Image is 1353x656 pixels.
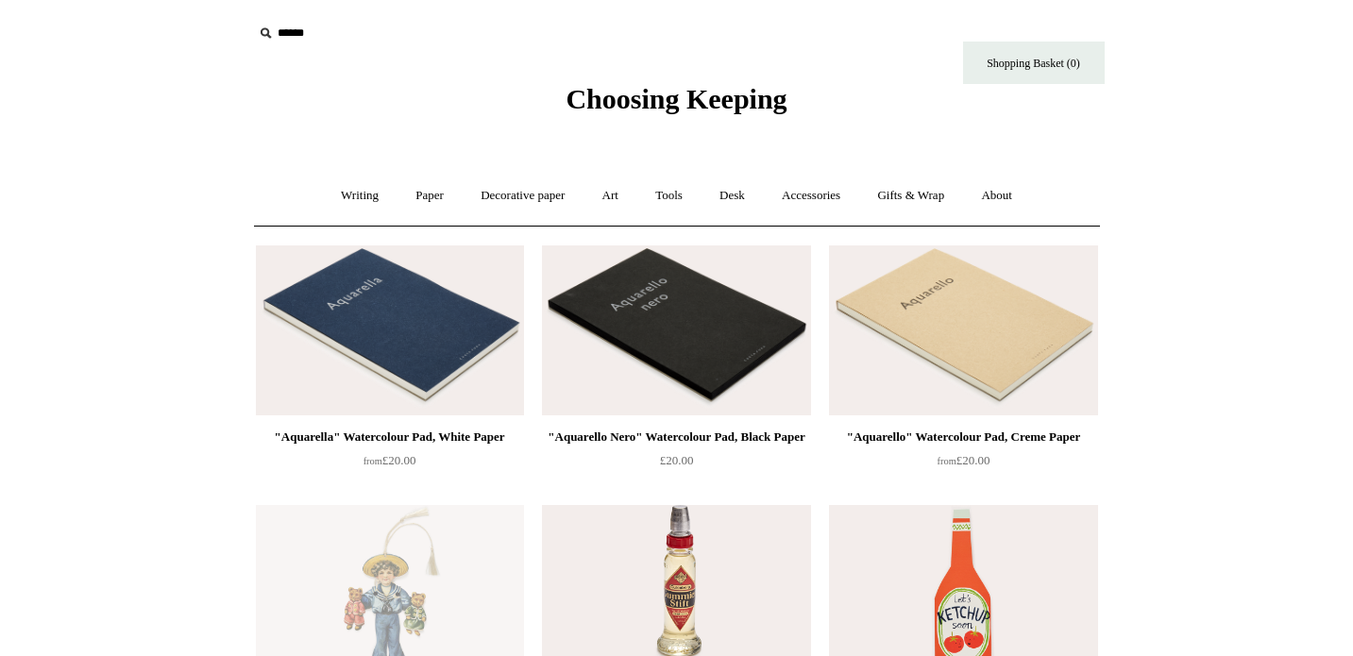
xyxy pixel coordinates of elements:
[860,171,961,221] a: Gifts & Wrap
[829,426,1097,503] a: "Aquarello" Watercolour Pad, Creme Paper from£20.00
[542,245,810,415] img: "Aquarello Nero" Watercolour Pad, Black Paper
[324,171,396,221] a: Writing
[938,456,956,466] span: from
[256,245,524,415] img: "Aquarella" Watercolour Pad, White Paper
[261,426,519,448] div: "Aquarella" Watercolour Pad, White Paper
[660,453,694,467] span: £20.00
[256,426,524,503] a: "Aquarella" Watercolour Pad, White Paper from£20.00
[964,171,1029,221] a: About
[542,426,810,503] a: "Aquarello Nero" Watercolour Pad, Black Paper £20.00
[364,456,382,466] span: from
[464,171,582,221] a: Decorative paper
[829,245,1097,415] a: "Aquarello" Watercolour Pad, Creme Paper "Aquarello" Watercolour Pad, Creme Paper
[938,453,990,467] span: £20.00
[585,171,635,221] a: Art
[547,426,805,448] div: "Aquarello Nero" Watercolour Pad, Black Paper
[542,245,810,415] a: "Aquarello Nero" Watercolour Pad, Black Paper "Aquarello Nero" Watercolour Pad, Black Paper
[256,245,524,415] a: "Aquarella" Watercolour Pad, White Paper "Aquarella" Watercolour Pad, White Paper
[765,171,857,221] a: Accessories
[702,171,762,221] a: Desk
[834,426,1092,448] div: "Aquarello" Watercolour Pad, Creme Paper
[566,98,786,111] a: Choosing Keeping
[638,171,700,221] a: Tools
[364,453,416,467] span: £20.00
[829,245,1097,415] img: "Aquarello" Watercolour Pad, Creme Paper
[963,42,1105,84] a: Shopping Basket (0)
[398,171,461,221] a: Paper
[566,83,786,114] span: Choosing Keeping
